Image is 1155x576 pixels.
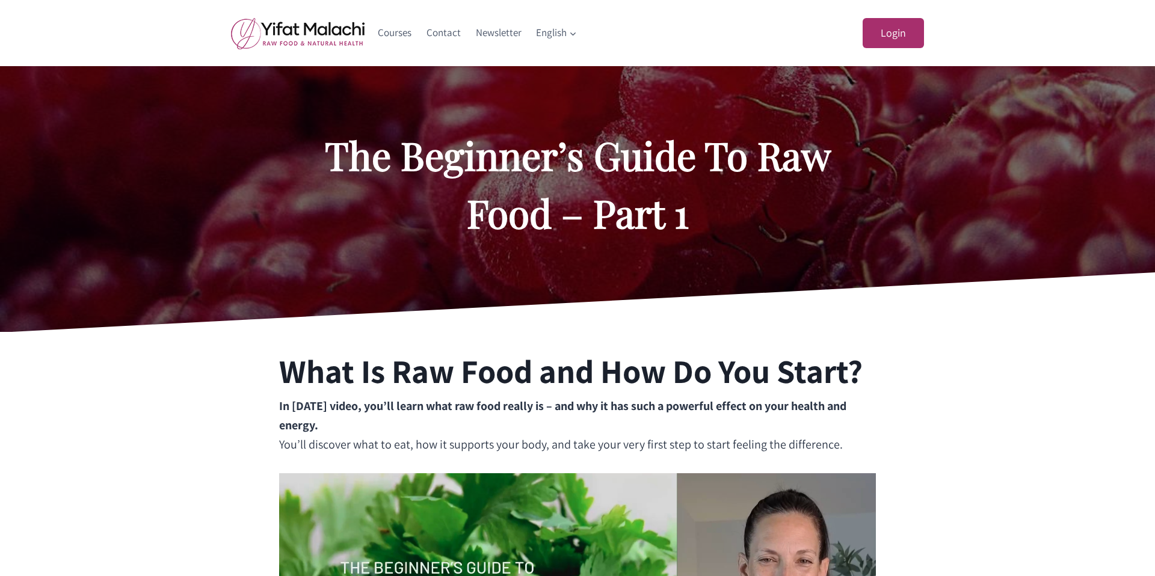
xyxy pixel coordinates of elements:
[279,396,876,454] p: You’ll discover what to eat, how it supports your body, and take your very first step to start fe...
[231,17,365,49] img: yifat_logo41_en.png
[529,19,585,47] a: English
[279,398,846,433] strong: In [DATE] video, you’ll learn what raw food really is – and why it has such a powerful effect on ...
[279,346,863,396] h2: What Is Raw Food and How Do You Start?
[301,126,854,242] h2: The Beginner’s Guide To Raw Food – Part 1
[536,25,577,41] span: English
[863,18,924,49] a: Login
[371,19,419,47] a: Courses
[419,19,469,47] a: Contact
[468,19,529,47] a: Newsletter
[371,19,585,47] nav: Primary Navigation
